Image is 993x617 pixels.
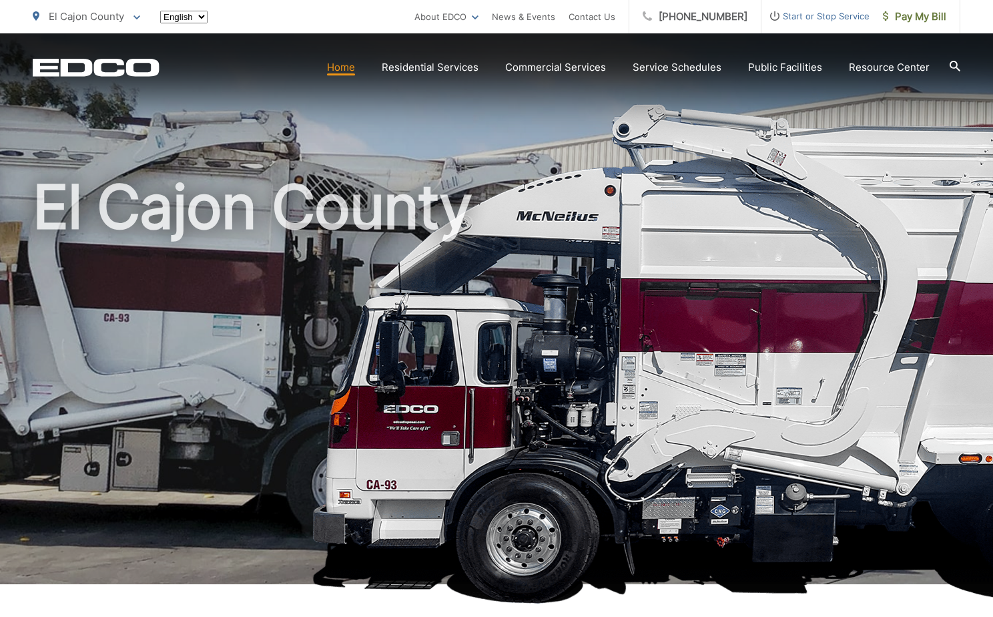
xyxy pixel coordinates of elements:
[382,59,478,75] a: Residential Services
[492,9,555,25] a: News & Events
[505,59,606,75] a: Commercial Services
[569,9,615,25] a: Contact Us
[748,59,822,75] a: Public Facilities
[414,9,478,25] a: About EDCO
[33,58,159,77] a: EDCD logo. Return to the homepage.
[33,174,960,596] h1: El Cajon County
[49,10,124,23] span: El Cajon County
[633,59,721,75] a: Service Schedules
[849,59,930,75] a: Resource Center
[327,59,355,75] a: Home
[160,11,208,23] select: Select a language
[883,9,946,25] span: Pay My Bill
